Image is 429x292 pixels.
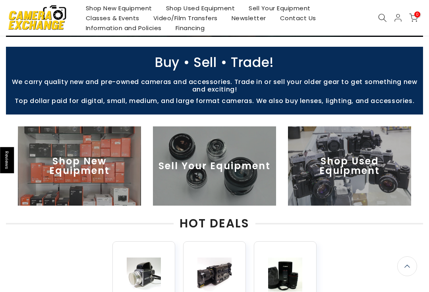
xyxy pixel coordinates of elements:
a: Contact Us [273,13,323,23]
a: Financing [168,23,212,33]
a: Video/Film Transfers [146,13,224,23]
p: Buy • Sell • Trade! [2,59,427,66]
p: We carry quality new and pre-owned cameras and accessories. Trade in or sell your older gear to g... [2,78,427,93]
span: HOT DEALS [174,218,255,229]
span: 0 [414,11,420,17]
a: Shop Used Equipment [159,3,242,13]
a: Information and Policies [79,23,168,33]
a: Shop New Equipment [79,3,159,13]
p: Top dollar paid for digital, small, medium, and large format cameras. We also buy lenses, lightin... [2,97,427,105]
a: Classes & Events [79,13,146,23]
a: 0 [409,13,418,22]
a: Sell Your Equipment [242,3,318,13]
a: Back to the top [397,256,417,276]
a: Newsletter [224,13,273,23]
